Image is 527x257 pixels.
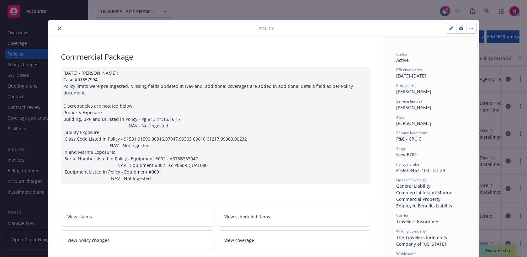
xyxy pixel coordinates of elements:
[396,183,466,189] div: General Liability
[396,83,417,88] span: Producer(s)
[396,167,445,173] span: P-660-8467L164-TCT-24
[61,230,214,250] a: View policy changes
[56,24,63,32] button: close
[396,120,431,126] span: [PERSON_NAME]
[224,213,270,220] span: View scheduled items
[258,25,274,32] span: Policy
[396,130,428,136] span: Service lead team
[396,251,416,256] span: Wholesaler
[396,115,406,120] span: AC(s)
[396,189,466,196] div: Commercial Inland Marine
[396,202,466,209] div: Employee Benefits Liability
[61,51,371,62] div: Commercial Package
[67,213,92,220] span: View claims
[396,213,409,218] span: Carrier
[396,99,422,104] span: Service lead(s)
[396,67,422,72] span: Effective dates
[396,104,431,110] span: [PERSON_NAME]
[396,88,431,94] span: [PERSON_NAME]
[396,57,409,63] span: Active
[396,162,421,167] span: Policy number
[396,67,466,79] div: [DATE] - [DATE]
[396,146,406,151] span: Stage
[218,230,371,250] a: View coverage
[396,196,466,202] div: Commercial Property
[396,234,449,247] span: The Travelers Indemnity Company of [US_STATE]
[61,67,371,184] div: [DATE] - [PERSON_NAME]: Case #01357994 Policy limits were pre-ingested. Missing fields updated in...
[396,51,407,57] span: Status
[396,177,427,183] span: Lines of coverage
[224,237,254,244] span: View coverage
[396,136,421,142] span: P&C - CRU 6
[396,228,426,234] span: Writing company
[396,218,438,224] span: Travelers Insurance
[61,207,214,227] a: View claims
[396,152,416,158] span: New BOR
[67,237,109,244] span: View policy changes
[218,207,371,227] a: View scheduled items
